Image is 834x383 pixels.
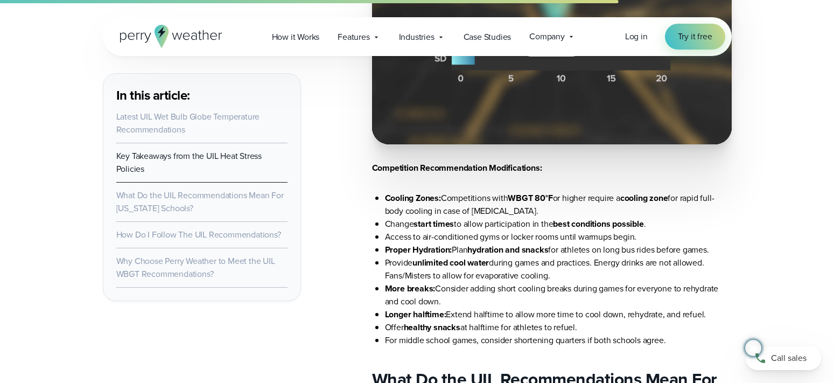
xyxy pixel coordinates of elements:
a: How Do I Follow The UIL Recommendations? [116,228,281,241]
a: Log in [625,30,648,43]
a: Case Studies [454,26,521,48]
strong: cooling zone [620,192,668,204]
span: Company [529,30,565,43]
li: Competitions with or higher require a for rapid full-body cooling in case of [MEDICAL_DATA]. [385,192,732,218]
strong: Longer halftime: [385,308,446,321]
li: Plan for athletes on long bus rides before games. [385,243,732,256]
li: Provide during games and practices. Energy drinks are not allowed. Fans/Misters to allow for evap... [385,256,732,282]
strong: unlimited cool water [412,256,489,269]
a: Call sales [746,346,821,370]
strong: WBGT 80°F [508,192,552,204]
li: Consider adding short cooling breaks during games for everyone to rehydrate and cool down. [385,282,732,308]
span: Try it free [678,30,712,43]
span: Case Studies [464,31,511,44]
strong: Proper Hydration: [385,243,452,256]
li: Access to air-conditioned gyms or locker rooms until warmups begin. [385,231,732,243]
a: What Do the UIL Recommendations Mean For [US_STATE] Schools? [116,189,284,214]
a: Latest UIL Wet Bulb Globe Temperature Recommendations [116,110,260,136]
span: Industries [399,31,434,44]
li: Offer at halftime for athletes to refuel. [385,321,732,334]
strong: Cooling Zones: [385,192,441,204]
a: How it Works [263,26,329,48]
strong: More breaks: [385,282,436,295]
span: How it Works [272,31,320,44]
strong: start times [414,218,454,230]
a: Key Takeaways from the UIL Heat Stress Policies [116,150,262,175]
li: Extend halftime to allow more time to cool down, rehydrate, and refuel. [385,308,732,321]
li: For middle school games, consider shortening quarters if both schools agree. [385,334,732,347]
li: Change to allow participation in the . [385,218,732,231]
strong: hydration and snacks [467,243,548,256]
strong: best conditions possible [553,218,643,230]
span: Call sales [771,352,807,365]
a: Try it free [665,24,725,50]
h3: In this article: [116,87,288,104]
a: Why Choose Perry Weather to Meet the UIL WBGT Recommendations? [116,255,275,280]
strong: healthy snacks [404,321,460,333]
strong: Competition Recommendation Modifications: [372,162,542,174]
span: Features [338,31,369,44]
